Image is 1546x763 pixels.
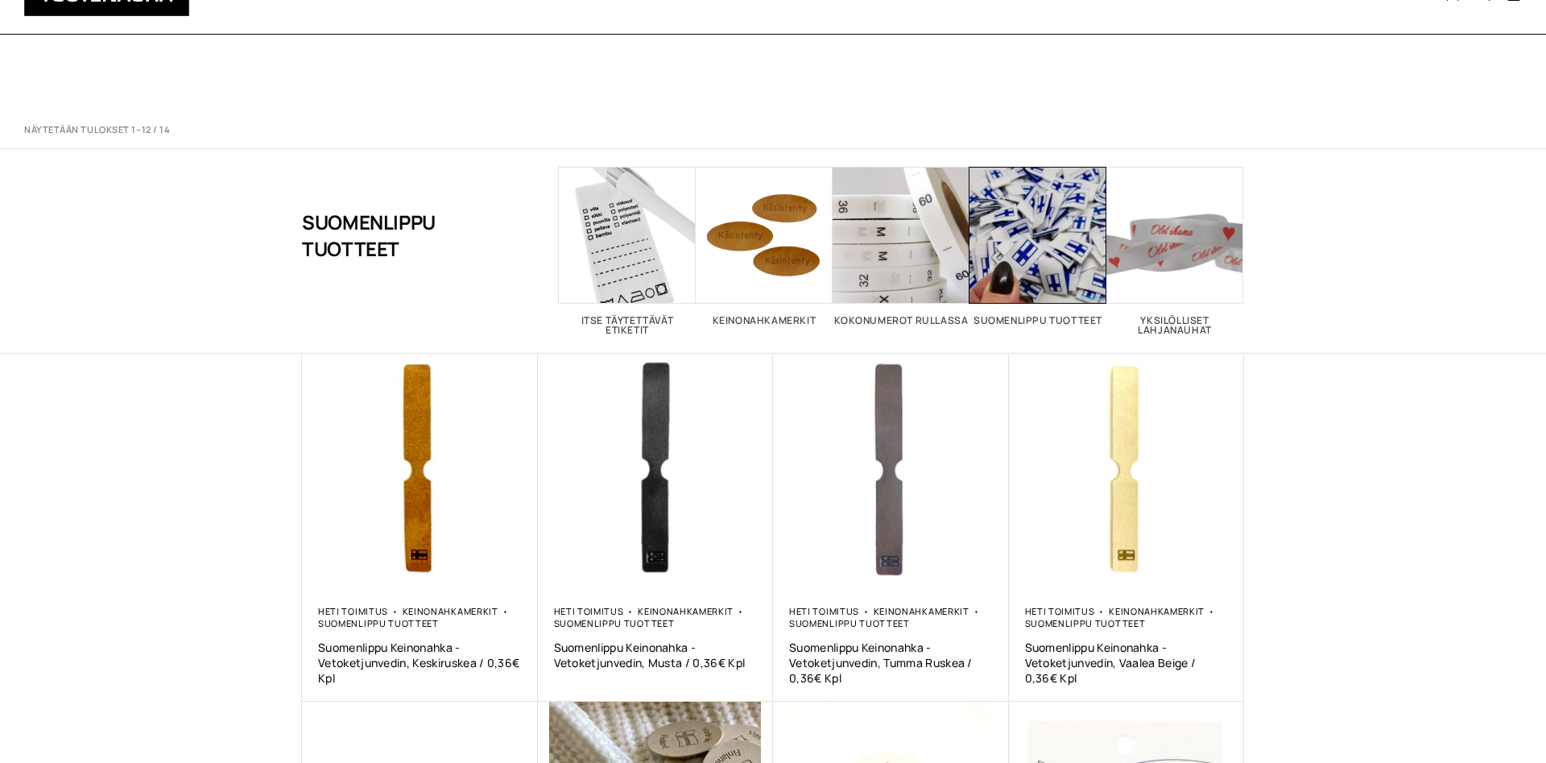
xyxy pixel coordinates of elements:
a: Suomenlippu tuotteet [1025,617,1146,629]
a: Visit product category Yksilölliset lahjanauhat [1106,167,1243,335]
a: Heti toimitus [1025,605,1095,617]
h2: Itse täytettävät etiketit [559,316,696,335]
a: Keinonahkamerkit [874,605,969,617]
a: Suomenlippu Keinonahka -Vetoketjunvedin, Keskiruskea / 0,36€ Kpl [318,640,522,686]
a: Heti toimitus [789,605,859,617]
a: Suomenlippu tuotteet [554,617,675,629]
h2: Keinonahkamerkit [696,316,833,326]
a: Heti toimitus [318,605,388,617]
a: Heti toimitus [554,605,624,617]
a: Visit product category Keinonahkamerkit [696,167,833,326]
a: Suomenlippu Keinonahka -Vetoketjunvedin, Vaalea Beige / 0,36€ Kpl [1025,640,1229,686]
a: Keinonahkamerkit [1109,605,1205,617]
a: Visit product category Itse täytettävät etiketit [559,167,696,335]
a: Visit product category Suomenlippu tuotteet [969,167,1106,326]
a: Suomenlippu Keinonahka -Vetoketjunvedin, Tumma Ruskea / 0,36€ Kpl [789,640,993,686]
h1: Suomenlippu tuotteet [302,167,478,304]
p: Näytetään tulokset 1–12 / 14 [24,124,170,136]
a: Keinonahkamerkit [638,605,734,617]
a: Suomenlippu Keinonahka -Vetoketjunvedin, Musta / 0,36€ Kpl [554,640,758,670]
h2: Suomenlippu tuotteet [969,316,1106,326]
h2: Yksilölliset lahjanauhat [1106,316,1243,335]
a: Keinonahkamerkit [403,605,498,617]
a: Visit product category Kokonumerot rullassa [833,167,969,326]
a: Suomenlippu tuotteet [789,617,910,629]
a: Suomenlippu tuotteet [318,617,439,629]
h2: Kokonumerot rullassa [833,316,969,326]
